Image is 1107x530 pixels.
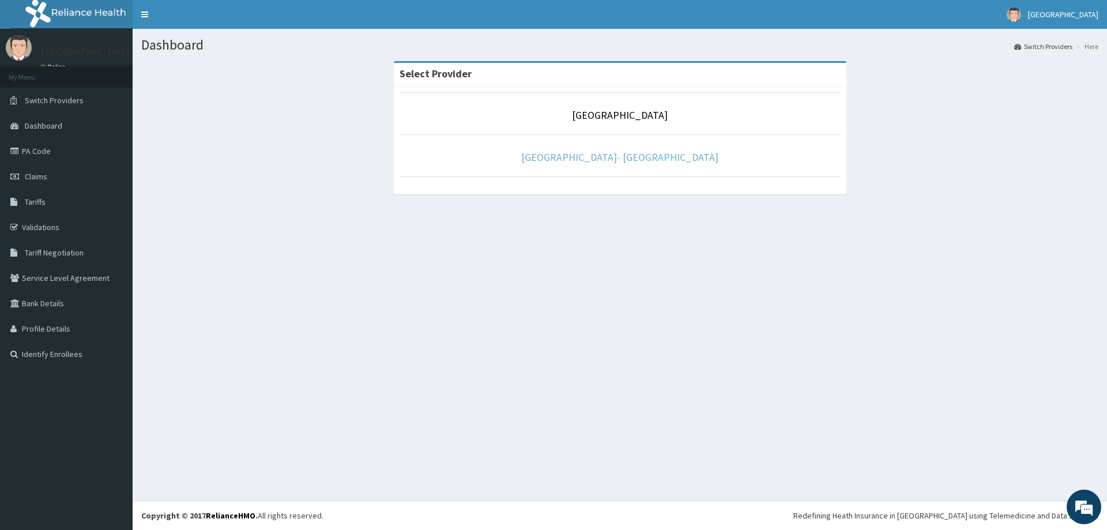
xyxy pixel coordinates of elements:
[133,501,1107,530] footer: All rights reserved.
[141,510,258,521] strong: Copyright © 2017 .
[521,151,718,164] a: [GEOGRAPHIC_DATA]- [GEOGRAPHIC_DATA]
[1007,7,1021,22] img: User Image
[6,35,32,61] img: User Image
[141,37,1098,52] h1: Dashboard
[206,510,255,521] a: RelianceHMO
[25,171,47,182] span: Claims
[400,67,472,80] strong: Select Provider
[40,63,68,71] a: Online
[25,121,62,131] span: Dashboard
[1028,9,1098,20] span: [GEOGRAPHIC_DATA]
[1074,42,1098,51] li: Here
[25,95,84,106] span: Switch Providers
[25,197,46,207] span: Tariffs
[793,510,1098,521] div: Redefining Heath Insurance in [GEOGRAPHIC_DATA] using Telemedicine and Data Science!
[1014,42,1072,51] a: Switch Providers
[25,247,84,258] span: Tariff Negotiation
[40,47,135,57] p: [GEOGRAPHIC_DATA]
[572,108,668,122] a: [GEOGRAPHIC_DATA]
